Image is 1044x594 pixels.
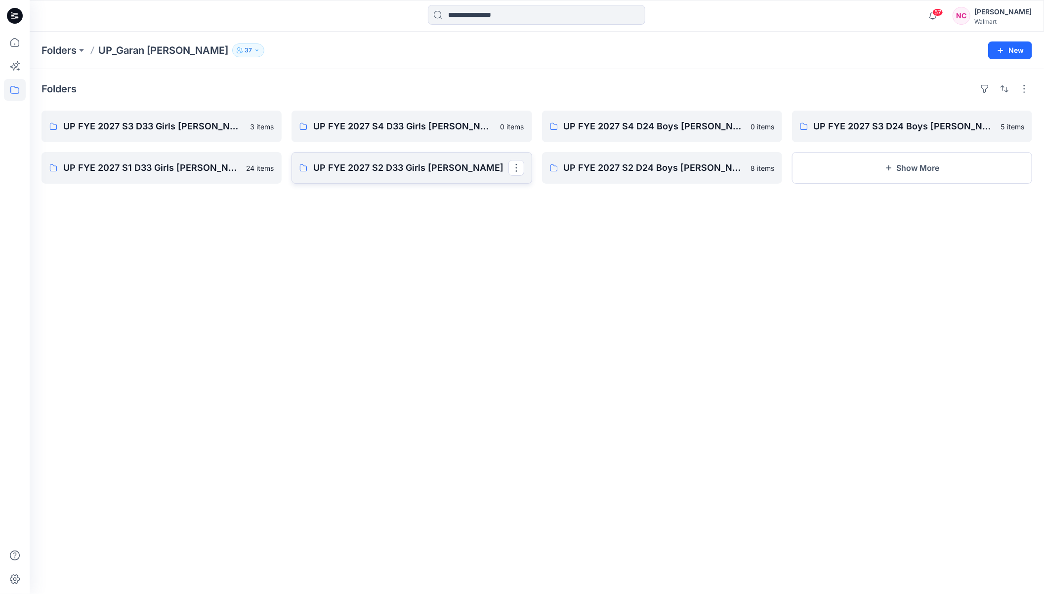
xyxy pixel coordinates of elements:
a: UP FYE 2027 S4 D33 Girls [PERSON_NAME]0 items [292,111,532,142]
p: 0 items [501,121,524,132]
p: UP FYE 2027 S2 D24 Boys [PERSON_NAME] [564,161,745,175]
p: 37 [245,45,252,56]
p: 3 items [250,121,274,132]
p: UP FYE 2027 S4 D24 Boys [PERSON_NAME] [564,119,745,133]
p: UP FYE 2027 S2 D33 Girls [PERSON_NAME] [313,161,508,175]
p: UP FYE 2027 S3 D33 Girls [PERSON_NAME] [63,119,244,133]
a: Folders [42,43,77,57]
p: UP FYE 2027 S3 D24 Boys [PERSON_NAME] [814,119,995,133]
a: UP FYE 2027 S1 D33 Girls [PERSON_NAME]24 items [42,152,282,184]
a: UP FYE 2027 S2 D33 Girls [PERSON_NAME] [292,152,532,184]
div: NC [953,7,970,25]
span: 57 [932,8,943,16]
p: 24 items [246,163,274,173]
p: 0 items [751,121,774,132]
button: Show More [792,152,1032,184]
p: 5 items [1001,121,1024,132]
p: UP_Garan [PERSON_NAME] [98,43,228,57]
div: [PERSON_NAME] [974,6,1032,18]
button: New [988,41,1032,59]
a: UP FYE 2027 S3 D33 Girls [PERSON_NAME]3 items [42,111,282,142]
h4: Folders [42,83,77,95]
a: UP FYE 2027 S2 D24 Boys [PERSON_NAME]8 items [542,152,782,184]
p: 8 items [751,163,774,173]
p: UP FYE 2027 S1 D33 Girls [PERSON_NAME] [63,161,240,175]
button: 37 [232,43,264,57]
a: UP FYE 2027 S3 D24 Boys [PERSON_NAME]5 items [792,111,1032,142]
div: Walmart [974,18,1032,25]
p: UP FYE 2027 S4 D33 Girls [PERSON_NAME] [313,119,494,133]
a: UP FYE 2027 S4 D24 Boys [PERSON_NAME]0 items [542,111,782,142]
